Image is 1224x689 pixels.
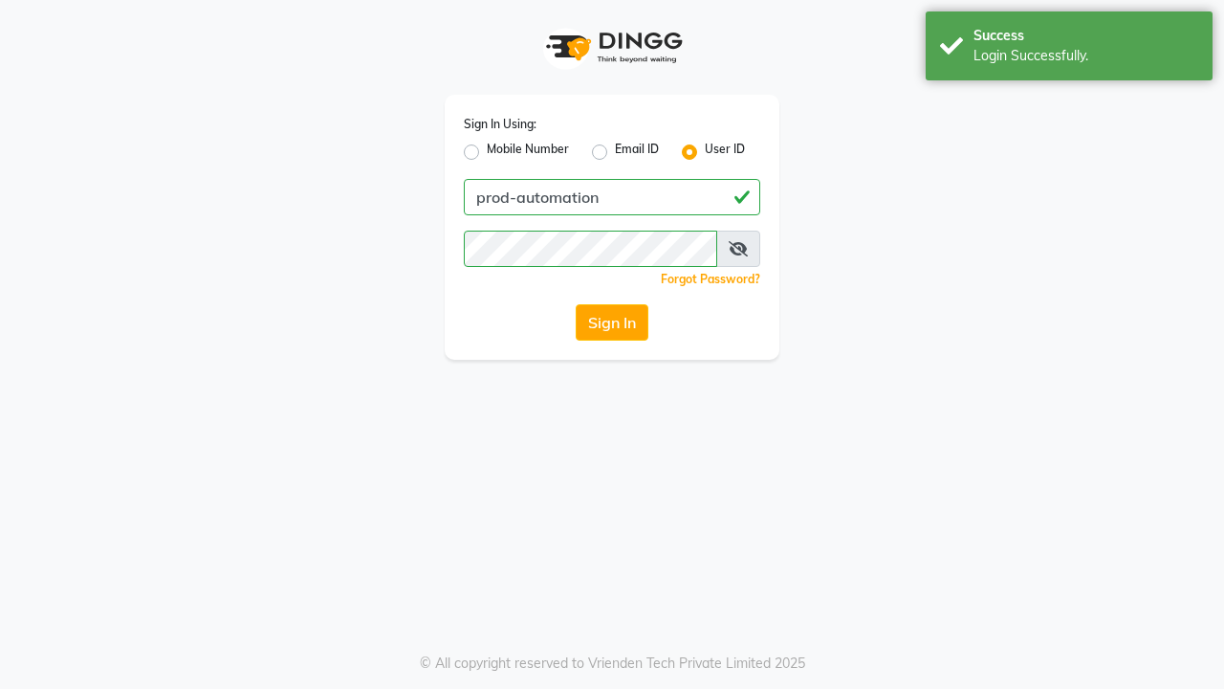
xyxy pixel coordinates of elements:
[615,141,659,164] label: Email ID
[464,179,760,215] input: Username
[973,46,1198,66] div: Login Successfully.
[576,304,648,341] button: Sign In
[487,141,569,164] label: Mobile Number
[535,19,688,76] img: logo1.svg
[464,231,717,267] input: Username
[464,116,536,133] label: Sign In Using:
[973,26,1198,46] div: Success
[705,141,745,164] label: User ID
[661,272,760,286] a: Forgot Password?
